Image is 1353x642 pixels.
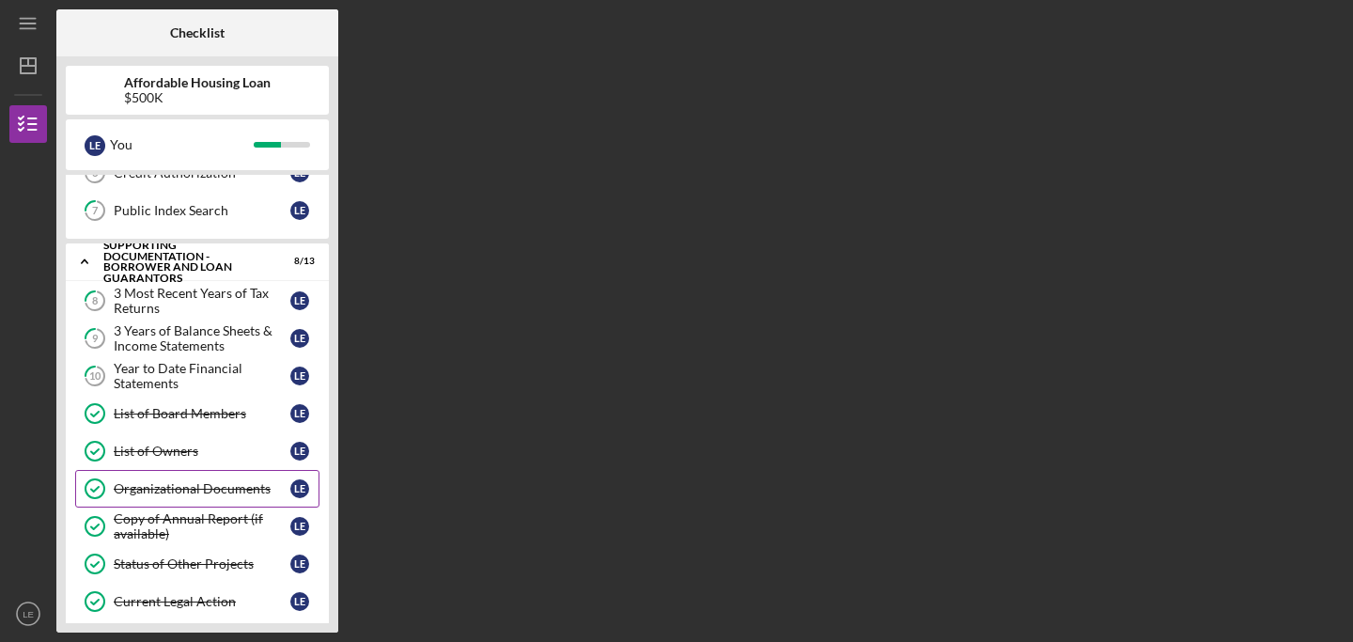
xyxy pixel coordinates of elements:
div: 8 / 13 [281,256,315,267]
a: List of OwnersLE [75,432,319,470]
div: L E [290,201,309,220]
a: Status of Other ProjectsLE [75,545,319,583]
button: LE [9,595,47,633]
div: Current Legal Action [114,594,290,609]
a: 10Year to Date Financial StatementsLE [75,357,319,395]
div: 3 Years of Balance Sheets & Income Statements [114,323,290,353]
a: Copy of Annual Report (if available)LE [75,508,319,545]
div: Year to Date Financial Statements [114,361,290,391]
div: $500K [124,90,271,105]
div: L E [290,592,309,611]
a: 83 Most Recent Years of Tax ReturnsLE [75,282,319,320]
div: L E [85,135,105,156]
a: List of Board MembersLE [75,395,319,432]
tspan: 9 [92,333,99,345]
div: L E [290,291,309,310]
div: L E [290,404,309,423]
b: Affordable Housing Loan [124,75,271,90]
tspan: 10 [89,370,101,383]
b: Checklist [170,25,225,40]
tspan: 7 [92,205,99,217]
tspan: 6 [92,167,99,180]
tspan: 8 [92,295,98,307]
div: Organizational Documents [114,481,290,496]
div: List of Board Members [114,406,290,421]
div: L E [290,555,309,573]
a: Current Legal ActionLE [75,583,319,620]
a: Organizational DocumentsLE [75,470,319,508]
div: List of Owners [114,444,290,459]
div: Copy of Annual Report (if available) [114,511,290,541]
div: L E [290,442,309,461]
div: L E [290,367,309,385]
a: 7Public Index SearchLE [75,192,319,229]
div: Public Index Search [114,203,290,218]
text: LE [23,609,34,619]
div: Supporting Documentation - Borrower and Loan Guarantors [103,240,268,283]
div: L E [290,329,309,348]
div: 3 Most Recent Years of Tax Returns [114,286,290,316]
div: L E [290,517,309,536]
div: You [110,129,254,161]
a: 93 Years of Balance Sheets & Income StatementsLE [75,320,319,357]
div: L E [290,479,309,498]
div: Status of Other Projects [114,556,290,572]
